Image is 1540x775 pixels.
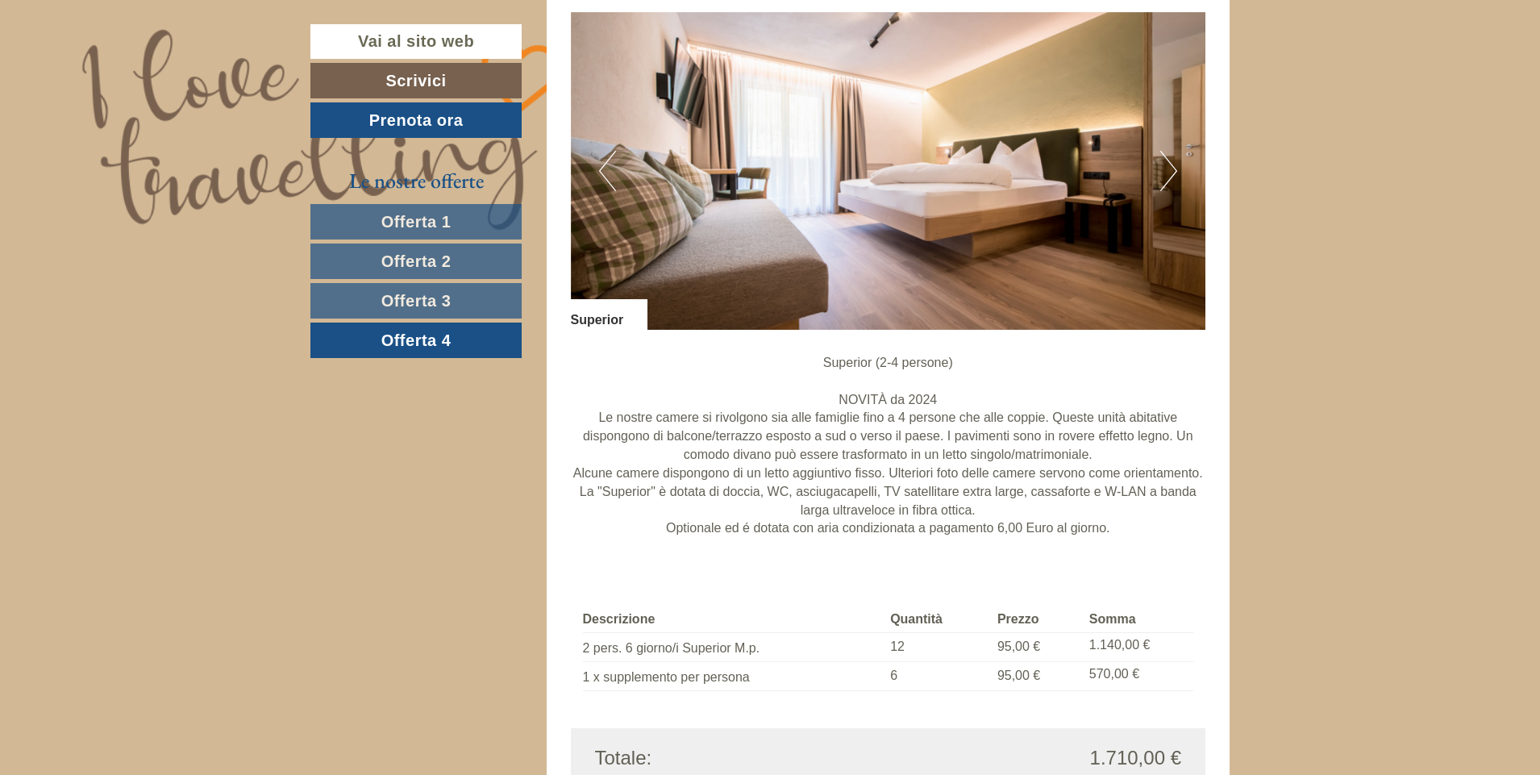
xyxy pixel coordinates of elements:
[583,744,889,772] div: Totale:
[571,12,1206,330] img: image
[571,299,648,330] div: Superior
[310,102,522,138] a: Prenota ora
[381,331,452,349] span: Offerta 4
[1090,744,1181,772] span: 1.710,00 €
[991,607,1083,632] th: Prezzo
[583,633,884,662] td: 2 pers. 6 giorno/i Superior M.p.
[997,640,1040,653] span: 95,00 €
[1160,151,1177,191] button: Next
[583,662,884,691] td: 1 x supplemento per persona
[310,166,522,196] div: Le nostre offerte
[997,669,1040,682] span: 95,00 €
[571,354,1206,538] p: Superior (2-4 persone) NOVITÀ da 2024 Le nostre camere si rivolgono sia alle famiglie fino a 4 pe...
[884,662,991,691] td: 6
[1083,607,1193,632] th: Somma
[884,607,991,632] th: Quantità
[884,633,991,662] td: 12
[381,292,452,310] span: Offerta 3
[599,151,616,191] button: Previous
[310,24,522,59] a: Vai al sito web
[310,63,522,98] a: Scrivici
[1083,633,1193,662] td: 1.140,00 €
[583,607,884,632] th: Descrizione
[381,252,452,270] span: Offerta 2
[1083,662,1193,691] td: 570,00 €
[381,213,452,231] span: Offerta 1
